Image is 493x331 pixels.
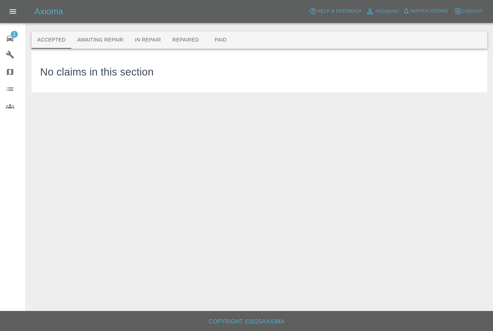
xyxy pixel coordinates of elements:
button: Awaiting Repair [71,31,129,49]
h6: Copyright © 2025 Axioma [6,317,487,327]
h5: Axioma [34,6,63,17]
h3: No claims in this section [40,64,154,80]
button: Accepted [32,31,71,49]
span: Account [375,8,399,16]
button: Help & Feedback [307,6,364,17]
button: Paid [205,31,237,49]
span: 1 [11,31,18,38]
button: Notifications [401,6,450,17]
button: In Repair [129,31,167,49]
button: Open drawer [4,3,21,20]
span: Help & Feedback [317,7,362,15]
button: Repaired [167,31,205,49]
button: Logout [453,6,484,17]
span: Notifications [411,7,448,15]
span: Logout [462,7,483,15]
a: Account [364,6,401,17]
